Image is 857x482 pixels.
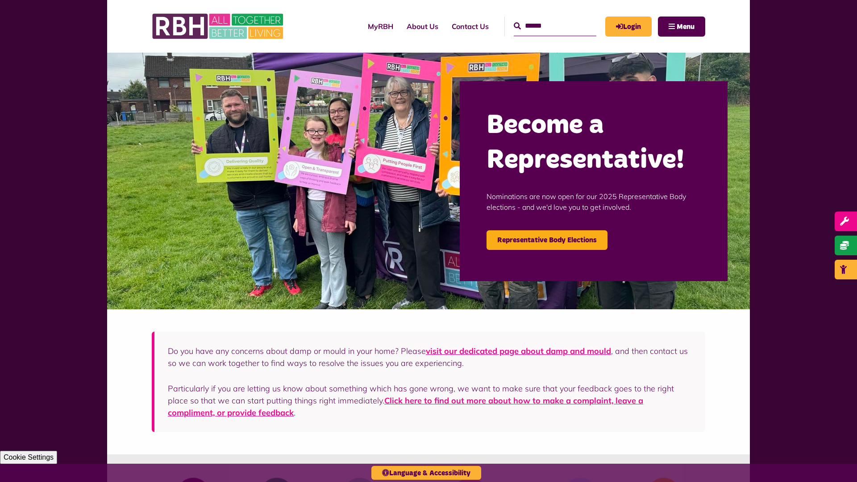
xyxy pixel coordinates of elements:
button: Language & Accessibility [371,466,481,480]
p: Particularly if you are letting us know about something which has gone wrong, we want to make sur... [168,382,692,419]
p: Nominations are now open for our 2025 Representative Body elections - and we'd love you to get in... [487,178,701,226]
span: Menu [677,23,695,30]
a: MyRBH [605,17,652,37]
img: Image (22) [107,53,750,309]
a: Representative Body Elections [487,230,607,250]
a: MyRBH [361,14,400,38]
h2: Become a Representative! [487,108,701,178]
a: About Us [400,14,445,38]
p: Do you have any concerns about damp or mould in your home? Please , and then contact us so we can... [168,345,692,369]
button: Navigation [658,17,705,37]
img: RBH [152,9,286,44]
a: visit our dedicated page about damp and mould [426,346,611,356]
a: Click here to find out more about how to make a complaint, leave a compliment, or provide feedback [168,395,643,418]
a: Contact Us [445,14,495,38]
